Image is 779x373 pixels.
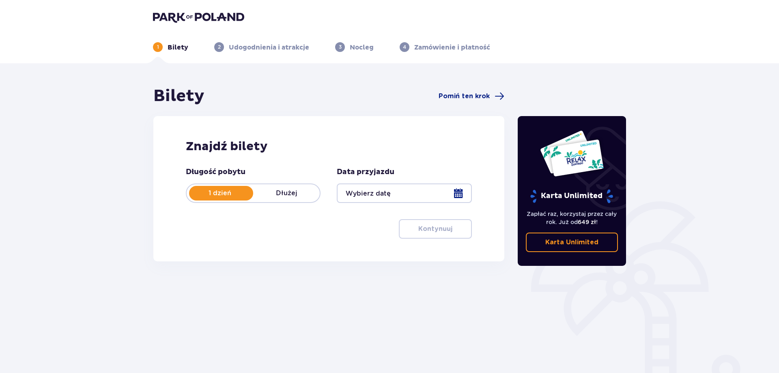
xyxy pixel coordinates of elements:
p: Karta Unlimited [529,189,614,203]
h1: Bilety [153,86,204,106]
p: 1 [157,43,159,51]
div: 3Nocleg [335,42,374,52]
span: Pomiń ten krok [439,92,490,101]
p: Karta Unlimited [545,238,598,247]
img: Park of Poland logo [153,11,244,23]
a: Karta Unlimited [526,233,618,252]
p: Nocleg [350,43,374,52]
p: Dłużej [253,189,320,198]
p: 3 [339,43,342,51]
div: 1Bilety [153,42,188,52]
div: 2Udogodnienia i atrakcje [214,42,309,52]
p: Udogodnienia i atrakcje [229,43,309,52]
p: Zamówienie i płatność [414,43,490,52]
p: Bilety [168,43,188,52]
p: Długość pobytu [186,167,245,177]
p: 4 [403,43,406,51]
span: 649 zł [578,219,596,225]
p: Data przyjazdu [337,167,394,177]
img: Dwie karty całoroczne do Suntago z napisem 'UNLIMITED RELAX', na białym tle z tropikalnymi liśćmi... [540,130,604,177]
div: 4Zamówienie i płatność [400,42,490,52]
p: Zapłać raz, korzystaj przez cały rok. Już od ! [526,210,618,226]
h2: Znajdź bilety [186,139,472,154]
a: Pomiń ten krok [439,91,504,101]
p: 1 dzień [187,189,253,198]
button: Kontynuuj [399,219,472,239]
p: 2 [218,43,221,51]
p: Kontynuuj [418,224,452,233]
